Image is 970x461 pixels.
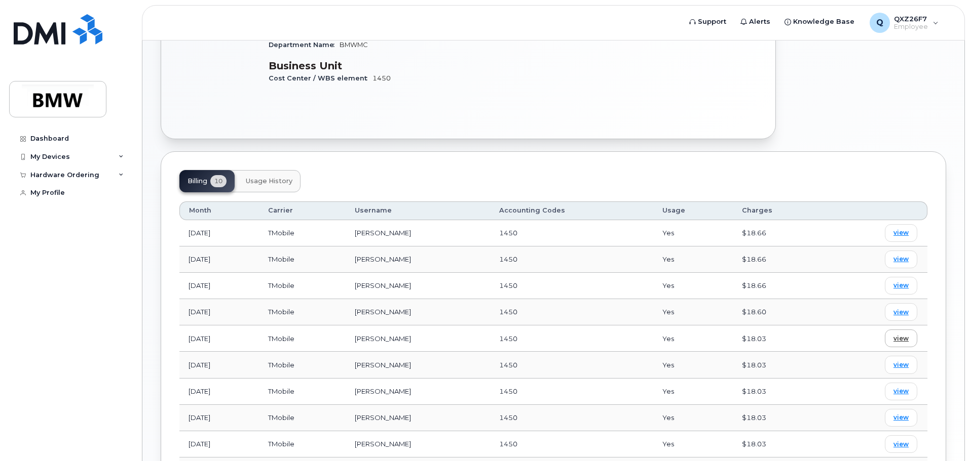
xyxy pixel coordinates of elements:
[885,356,917,373] a: view
[876,17,883,29] span: Q
[499,281,517,289] span: 1450
[259,352,346,378] td: TMobile
[499,440,517,448] span: 1450
[499,308,517,316] span: 1450
[885,383,917,400] a: view
[653,273,733,299] td: Yes
[346,325,490,352] td: [PERSON_NAME]
[742,387,818,396] div: $18.03
[653,405,733,431] td: Yes
[179,431,259,457] td: [DATE]
[893,255,909,264] span: view
[653,220,733,246] td: Yes
[885,224,917,242] a: view
[499,229,517,237] span: 1450
[269,41,340,49] span: Department Name
[179,299,259,325] td: [DATE]
[653,352,733,378] td: Yes
[893,281,909,290] span: view
[682,12,733,32] a: Support
[733,201,827,220] th: Charges
[742,255,818,264] div: $18.66
[346,352,490,378] td: [PERSON_NAME]
[742,228,818,238] div: $18.66
[698,17,726,27] span: Support
[653,201,733,220] th: Usage
[733,12,777,32] a: Alerts
[885,435,917,453] a: view
[742,413,818,423] div: $18.03
[893,387,909,396] span: view
[777,12,862,32] a: Knowledge Base
[259,379,346,405] td: TMobile
[893,413,909,422] span: view
[259,431,346,457] td: TMobile
[885,277,917,295] a: view
[885,250,917,268] a: view
[246,177,292,185] span: Usage History
[346,220,490,246] td: [PERSON_NAME]
[346,431,490,457] td: [PERSON_NAME]
[742,307,818,317] div: $18.60
[179,379,259,405] td: [DATE]
[346,379,490,405] td: [PERSON_NAME]
[893,308,909,317] span: view
[499,255,517,263] span: 1450
[372,74,391,82] span: 1450
[653,246,733,273] td: Yes
[346,405,490,431] td: [PERSON_NAME]
[346,201,490,220] th: Username
[259,201,346,220] th: Carrier
[259,220,346,246] td: TMobile
[653,431,733,457] td: Yes
[346,273,490,299] td: [PERSON_NAME]
[863,13,946,33] div: QXZ26F7
[926,417,962,453] iframe: Messenger Launcher
[259,246,346,273] td: TMobile
[259,405,346,431] td: TMobile
[653,379,733,405] td: Yes
[893,360,909,369] span: view
[749,17,770,27] span: Alerts
[179,352,259,378] td: [DATE]
[259,325,346,352] td: TMobile
[179,201,259,220] th: Month
[269,74,372,82] span: Cost Center / WBS element
[742,439,818,449] div: $18.03
[346,299,490,325] td: [PERSON_NAME]
[885,329,917,347] a: view
[179,325,259,352] td: [DATE]
[653,299,733,325] td: Yes
[179,405,259,431] td: [DATE]
[340,41,368,49] span: BMWMC
[179,220,259,246] td: [DATE]
[269,60,507,72] h3: Business Unit
[893,334,909,343] span: view
[499,361,517,369] span: 1450
[893,228,909,237] span: view
[893,440,909,449] span: view
[179,246,259,273] td: [DATE]
[894,15,928,23] span: QXZ26F7
[346,246,490,273] td: [PERSON_NAME]
[259,299,346,325] td: TMobile
[894,23,928,31] span: Employee
[885,409,917,427] a: view
[490,201,653,220] th: Accounting Codes
[742,360,818,370] div: $18.03
[179,273,259,299] td: [DATE]
[742,334,818,344] div: $18.03
[499,413,517,422] span: 1450
[742,281,818,290] div: $18.66
[653,325,733,352] td: Yes
[885,303,917,321] a: view
[499,334,517,343] span: 1450
[499,387,517,395] span: 1450
[259,273,346,299] td: TMobile
[793,17,854,27] span: Knowledge Base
